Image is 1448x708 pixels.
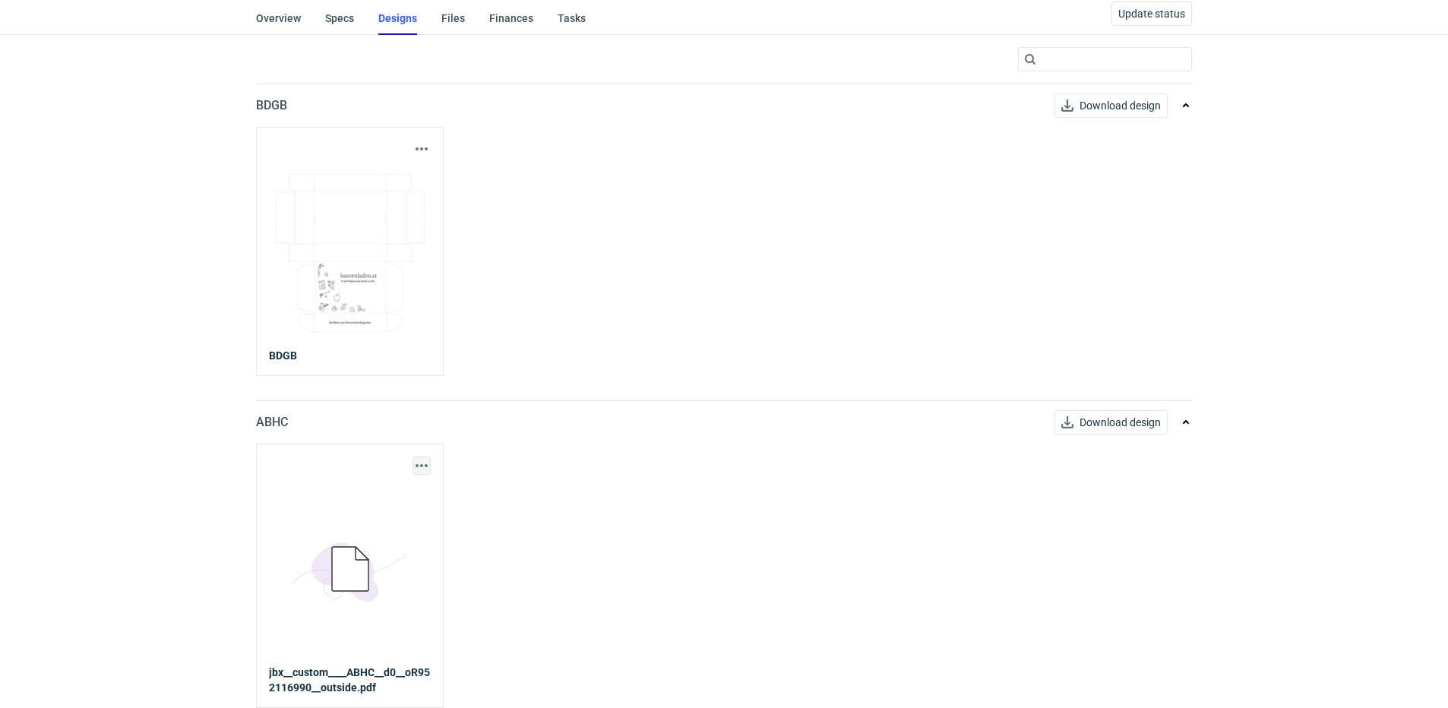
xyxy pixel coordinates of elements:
[378,2,417,35] a: Designs
[256,413,288,431] p: ABHC
[256,2,301,35] a: Overview
[1111,2,1192,26] button: Update status
[413,140,431,158] button: Actions
[269,348,431,363] a: BDGB
[1054,410,1168,435] button: Download design
[441,2,465,35] a: Files
[558,2,586,35] a: Tasks
[489,2,533,35] a: Finances
[1080,417,1161,428] span: Download design
[269,349,297,362] strong: BDGB
[325,2,354,35] a: Specs
[1080,100,1161,111] span: Download design
[1054,93,1168,118] button: Download design
[269,665,431,695] a: jbx__custom____ABHC__d0__oR952116990__outside.pdf
[269,666,430,694] strong: jbx__custom____ABHC__d0__oR952116990__outside.pdf
[256,96,287,115] p: BDGB
[1118,8,1185,19] span: Update status
[274,162,426,344] img: 3r24yiJMxbiBKoCpKrGs.jpg
[413,457,431,475] button: Actions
